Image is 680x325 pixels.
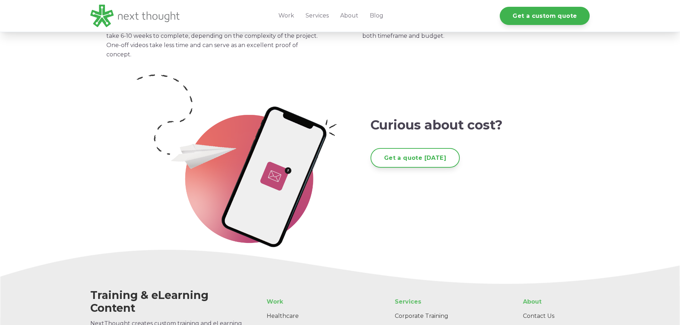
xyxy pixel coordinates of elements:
[371,118,561,132] h2: Curious about cost?
[90,5,180,27] img: LG - NextThought Logo
[371,148,460,168] a: Get a quote [DATE]
[90,289,208,315] span: Training & eLearning Content
[133,71,342,250] img: Curiousaboutcost
[389,309,504,323] a: Corporate Training
[389,295,504,309] a: Services
[500,7,590,25] a: Get a custom quote
[517,309,590,323] a: Contact Us
[106,13,318,59] p: We understand the pressing nature of public messaging and take pride in meeting our clients' dead...
[261,309,368,323] a: Healthcare
[517,295,590,309] a: About
[261,295,368,309] a: Work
